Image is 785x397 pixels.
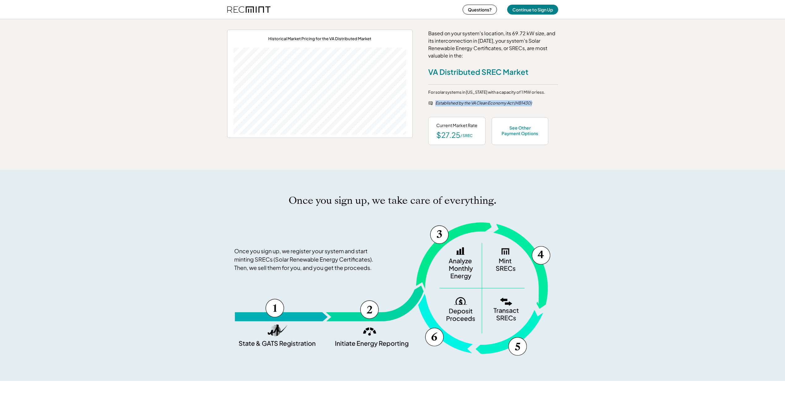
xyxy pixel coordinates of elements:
div: Established by the VA Clean Economy Act (HB1430) [435,100,558,106]
img: recmint-logotype%403x%20%281%29.jpeg [227,1,270,18]
div: For solar systems in [US_STATE] with a capacity of 1 MW or less. [428,89,545,96]
div: $27.25 [436,131,460,139]
button: Continue to Sign Up [507,5,558,15]
h1: Once you sign up, we take care of everything. [289,194,496,207]
div: See Other Payment Options [500,125,540,136]
div: / SREC [460,133,472,139]
div: Once you sign up, we register your system and start minting SRECs (Solar Renewable Energy Certifi... [234,247,381,272]
div: Historical Market Pricing for the VA Distributed Market [268,36,371,41]
div: VA Distributed SREC Market [428,67,528,77]
div: Based on your system's location, its 69.72 kW size, and its interconnection in [DATE], your syste... [428,30,558,59]
div: Current Market Rate [436,122,477,129]
button: Questions? [463,5,497,15]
